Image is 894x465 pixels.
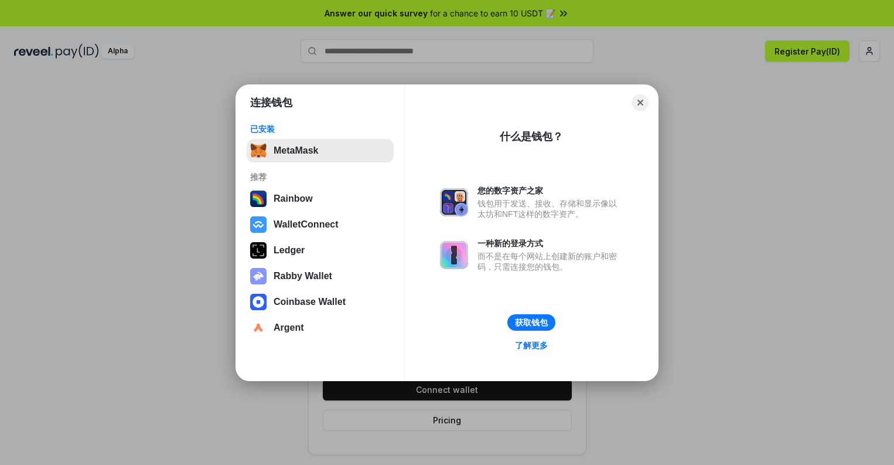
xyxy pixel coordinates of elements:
img: svg+xml,%3Csvg%20width%3D%2228%22%20height%3D%2228%22%20viewBox%3D%220%200%2028%2028%22%20fill%3D... [250,320,267,336]
button: Close [632,94,649,111]
h1: 连接钱包 [250,96,292,110]
img: svg+xml,%3Csvg%20fill%3D%22none%22%20height%3D%2233%22%20viewBox%3D%220%200%2035%2033%22%20width%... [250,142,267,159]
button: MetaMask [247,139,394,162]
img: svg+xml,%3Csvg%20width%3D%22120%22%20height%3D%22120%22%20viewBox%3D%220%200%20120%20120%22%20fil... [250,191,267,207]
div: Coinbase Wallet [274,297,346,307]
img: svg+xml,%3Csvg%20width%3D%2228%22%20height%3D%2228%22%20viewBox%3D%220%200%2028%2028%22%20fill%3D... [250,216,267,233]
div: WalletConnect [274,219,339,230]
img: svg+xml,%3Csvg%20xmlns%3D%22http%3A%2F%2Fwww.w3.org%2F2000%2Fsvg%22%20fill%3D%22none%22%20viewBox... [440,188,468,216]
div: Rabby Wallet [274,271,332,281]
img: svg+xml,%3Csvg%20width%3D%2228%22%20height%3D%2228%22%20viewBox%3D%220%200%2028%2028%22%20fill%3D... [250,294,267,310]
div: Rainbow [274,194,313,204]
div: Argent [274,323,304,333]
img: svg+xml,%3Csvg%20xmlns%3D%22http%3A%2F%2Fwww.w3.org%2F2000%2Fsvg%22%20width%3D%2228%22%20height%3... [250,242,267,259]
div: 您的数字资产之家 [477,185,623,196]
div: 而不是在每个网站上创建新的账户和密码，只需连接您的钱包。 [477,251,623,272]
img: svg+xml,%3Csvg%20xmlns%3D%22http%3A%2F%2Fwww.w3.org%2F2000%2Fsvg%22%20fill%3D%22none%22%20viewBox... [250,268,267,284]
div: MetaMask [274,145,318,156]
button: 获取钱包 [507,314,555,331]
button: Coinbase Wallet [247,290,394,314]
img: svg+xml,%3Csvg%20xmlns%3D%22http%3A%2F%2Fwww.w3.org%2F2000%2Fsvg%22%20fill%3D%22none%22%20viewBox... [440,241,468,269]
a: 了解更多 [508,338,555,353]
button: Argent [247,316,394,340]
div: 获取钱包 [515,317,548,328]
div: 什么是钱包？ [500,130,563,144]
div: 了解更多 [515,340,548,351]
div: 钱包用于发送、接收、存储和显示像以太坊和NFT这样的数字资产。 [477,198,623,219]
button: Ledger [247,239,394,262]
button: Rainbow [247,187,394,211]
button: Rabby Wallet [247,264,394,288]
div: 已安装 [250,124,390,134]
div: 一种新的登录方式 [477,238,623,249]
div: 推荐 [250,172,390,182]
div: Ledger [274,245,305,256]
button: WalletConnect [247,213,394,236]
